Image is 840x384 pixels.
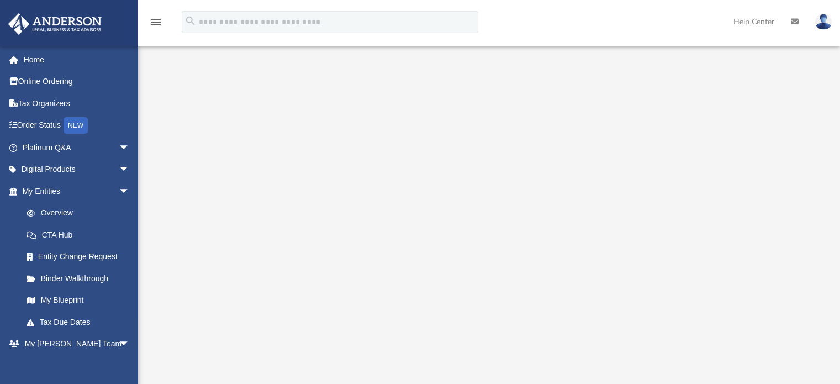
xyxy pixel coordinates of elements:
[15,267,146,290] a: Binder Walkthrough
[8,180,146,202] a: My Entitiesarrow_drop_down
[149,21,162,29] a: menu
[119,136,141,159] span: arrow_drop_down
[8,92,146,114] a: Tax Organizers
[8,333,141,355] a: My [PERSON_NAME] Teamarrow_drop_down
[15,290,141,312] a: My Blueprint
[8,71,146,93] a: Online Ordering
[5,13,105,35] img: Anderson Advisors Platinum Portal
[119,333,141,356] span: arrow_drop_down
[8,114,146,137] a: Order StatusNEW
[15,224,146,246] a: CTA Hub
[8,49,146,71] a: Home
[815,14,832,30] img: User Pic
[119,159,141,181] span: arrow_drop_down
[15,311,146,333] a: Tax Due Dates
[149,15,162,29] i: menu
[64,117,88,134] div: NEW
[119,180,141,203] span: arrow_drop_down
[15,202,146,224] a: Overview
[8,159,146,181] a: Digital Productsarrow_drop_down
[184,15,197,27] i: search
[15,246,146,268] a: Entity Change Request
[8,136,146,159] a: Platinum Q&Aarrow_drop_down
